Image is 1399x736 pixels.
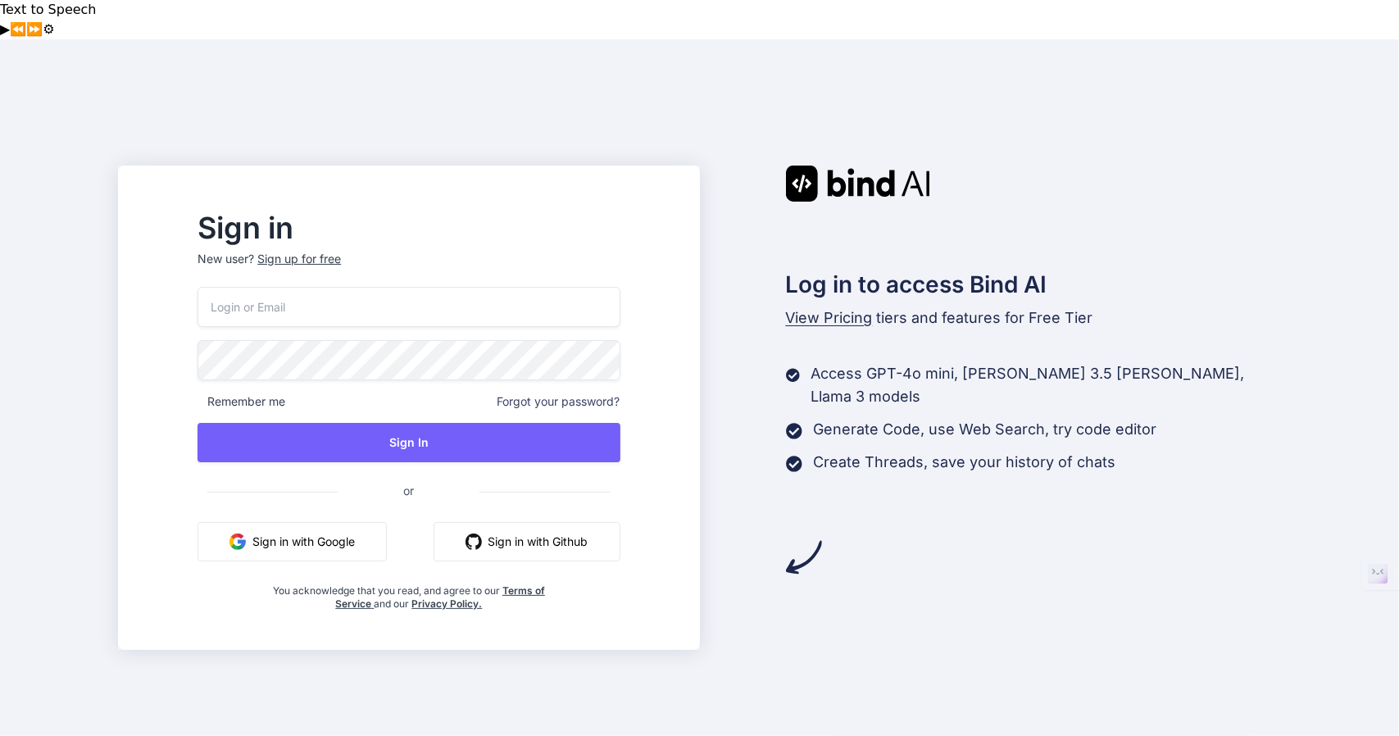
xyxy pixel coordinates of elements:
[786,309,873,326] span: View Pricing
[786,539,822,575] img: arrow
[411,597,482,610] a: Privacy Policy.
[43,20,54,39] button: Settings
[198,393,285,410] span: Remember me
[198,423,620,462] button: Sign In
[198,287,620,327] input: Login or Email
[811,362,1281,408] p: Access GPT-4o mini, [PERSON_NAME] 3.5 [PERSON_NAME], Llama 3 models
[497,393,620,410] span: Forgot your password?
[268,575,550,611] div: You acknowledge that you read, and agree to our and our
[786,307,1281,329] p: tiers and features for Free Tier
[786,166,930,202] img: Bind AI logo
[338,470,479,511] span: or
[434,522,620,561] button: Sign in with Github
[466,534,482,550] img: github
[198,215,620,241] h2: Sign in
[335,584,545,610] a: Terms of Service
[26,20,43,39] button: Forward
[786,267,1281,302] h2: Log in to access Bind AI
[257,251,341,267] div: Sign up for free
[229,534,246,550] img: google
[198,251,620,287] p: New user?
[814,418,1157,441] p: Generate Code, use Web Search, try code editor
[198,522,387,561] button: Sign in with Google
[10,20,26,39] button: Previous
[814,451,1116,474] p: Create Threads, save your history of chats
